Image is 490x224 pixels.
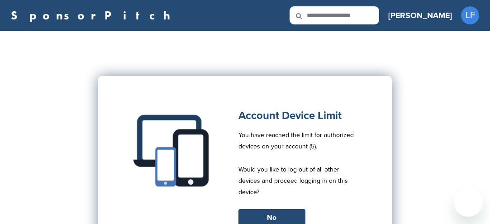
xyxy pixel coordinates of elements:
[454,188,483,217] iframe: Button to launch messaging window
[130,108,216,194] img: Multiple devices
[388,5,452,25] a: [PERSON_NAME]
[238,108,361,124] h1: Account Device Limit
[461,6,479,24] span: LF
[11,10,176,21] a: SponsorPitch
[388,9,452,22] h3: [PERSON_NAME]
[238,129,361,209] p: You have reached the limit for authorized devices on your account (5). Would you like to log out ...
